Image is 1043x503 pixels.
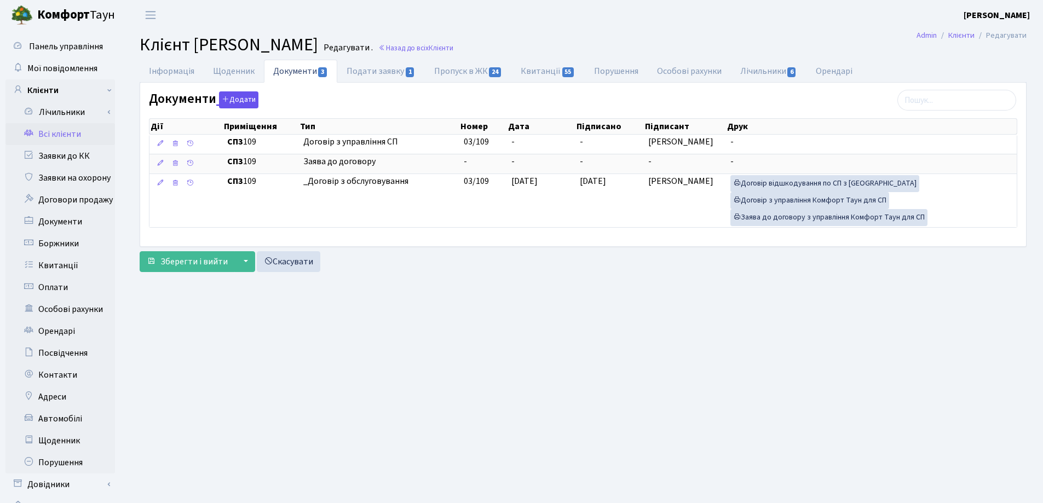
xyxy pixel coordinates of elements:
th: Дії [149,119,223,134]
span: [PERSON_NAME] [648,136,713,148]
span: 109 [227,155,295,168]
a: Щоденник [5,430,115,452]
a: Контакти [5,364,115,386]
button: Зберегти і вийти [140,251,235,272]
li: Редагувати [975,30,1027,42]
a: Подати заявку [337,60,424,83]
span: 3 [318,67,327,77]
b: Комфорт [37,6,90,24]
a: Договір з управління Комфорт Таун для СП [730,192,889,209]
a: Порушення [5,452,115,473]
span: - [511,155,515,167]
a: Заява до договору з управління Комфорт Таун для СП [730,209,927,226]
b: СП3 [227,155,243,167]
th: Номер [459,119,507,134]
span: Зберегти і вийти [160,256,228,268]
a: Автомобілі [5,408,115,430]
img: logo.png [11,4,33,26]
a: Договір відшкодування по СП з [GEOGRAPHIC_DATA] [730,175,919,192]
th: Приміщення [223,119,299,134]
th: Тип [299,119,459,134]
span: Таун [37,6,115,25]
a: Квитанції [511,60,584,83]
a: Інформація [140,60,204,83]
span: 03/109 [464,175,489,187]
a: Лічильники [13,101,115,123]
a: Порушення [585,60,648,83]
span: - [580,155,583,167]
span: _Договір з обслуговування [303,175,455,188]
a: Заявки на охорону [5,167,115,189]
b: СП3 [227,136,243,148]
a: Квитанції [5,255,115,276]
a: Панель управління [5,36,115,57]
a: Документи [264,60,337,83]
th: Друк [726,119,1017,134]
th: Підписант [644,119,726,134]
span: - [464,155,467,167]
a: Мої повідомлення [5,57,115,79]
a: Admin [917,30,937,41]
button: Переключити навігацію [137,6,164,24]
span: 55 [562,67,574,77]
span: - [730,155,734,167]
a: Особові рахунки [5,298,115,320]
small: Редагувати . [321,43,373,53]
span: - [730,136,734,148]
a: Пропуск в ЖК [425,60,511,83]
a: Боржники [5,233,115,255]
span: Мої повідомлення [27,62,97,74]
span: 109 [227,136,295,148]
span: Договір з управління СП [303,136,455,148]
span: Заява до договору [303,155,455,168]
span: [DATE] [580,175,606,187]
span: Клієнти [429,43,453,53]
a: Документи [5,211,115,233]
a: Орендарі [5,320,115,342]
a: Клієнти [948,30,975,41]
a: Скасувати [257,251,320,272]
a: Всі клієнти [5,123,115,145]
span: Панель управління [29,41,103,53]
span: - [580,136,583,148]
span: [DATE] [511,175,538,187]
a: Договори продажу [5,189,115,211]
a: Клієнти [5,79,115,101]
span: - [511,136,515,148]
span: 1 [406,67,414,77]
a: Посвідчення [5,342,115,364]
label: Документи [149,91,258,108]
a: Орендарі [806,60,862,83]
a: Особові рахунки [648,60,731,83]
span: 6 [787,67,796,77]
a: Назад до всіхКлієнти [378,43,453,53]
span: [PERSON_NAME] [648,175,713,187]
a: Лічильники [731,60,806,83]
b: СП3 [227,175,243,187]
th: Дата [507,119,575,134]
span: 109 [227,175,295,188]
button: Документи [219,91,258,108]
a: Щоденник [204,60,264,83]
a: Оплати [5,276,115,298]
nav: breadcrumb [900,24,1043,47]
a: Заявки до КК [5,145,115,167]
input: Пошук... [897,90,1016,111]
span: Клієнт [PERSON_NAME] [140,32,318,57]
span: - [648,155,652,167]
a: [PERSON_NAME] [964,9,1030,22]
a: Адреси [5,386,115,408]
span: 03/109 [464,136,489,148]
b: [PERSON_NAME] [964,9,1030,21]
a: Додати [216,90,258,109]
a: Довідники [5,473,115,495]
th: Підписано [575,119,644,134]
span: 24 [489,67,501,77]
